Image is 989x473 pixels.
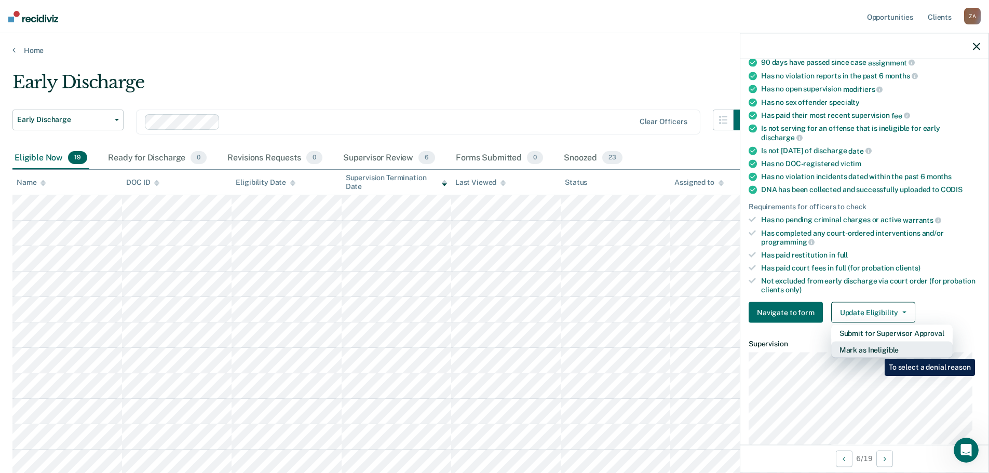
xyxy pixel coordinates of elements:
div: Has paid their most recent supervision [761,111,980,120]
div: Has no violation reports in the past 6 [761,71,980,80]
div: Clear officers [640,117,687,126]
div: Name [17,178,46,187]
span: discharge [761,133,803,142]
div: Has no sex offender [761,98,980,106]
div: Assigned to [674,178,723,187]
span: date [848,146,871,155]
div: Has paid court fees in full (for probation [761,264,980,273]
span: fee [891,111,910,119]
button: Next Opportunity [876,450,893,467]
div: Has completed any court-ordered interventions and/or [761,228,980,246]
div: DOC ID [126,178,159,187]
button: Navigate to form [749,302,823,323]
div: Z A [964,8,981,24]
span: 0 [306,151,322,165]
span: 23 [602,151,622,165]
div: Has no open supervision [761,85,980,94]
span: assignment [868,58,915,66]
div: Eligibility Date [236,178,295,187]
a: Home [12,46,977,55]
div: Forms Submitted [454,147,545,170]
button: Mark as Ineligible [831,342,953,358]
button: Submit for Supervisor Approval [831,325,953,342]
div: Snoozed [562,147,625,170]
span: 0 [527,151,543,165]
button: Update Eligibility [831,302,915,323]
div: Status [565,178,587,187]
div: 90 days have passed since case [761,58,980,67]
div: Requirements for officers to check [749,202,980,211]
div: DNA has been collected and successfully uploaded to [761,185,980,194]
span: only) [785,285,802,293]
span: months [927,172,952,181]
span: specialty [829,98,860,106]
a: Navigate to form link [749,302,827,323]
div: Revisions Requests [225,147,324,170]
div: Supervision Termination Date [346,173,447,191]
div: Has paid restitution in [761,251,980,260]
div: Ready for Discharge [106,147,209,170]
div: Is not serving for an offense that is ineligible for early [761,124,980,142]
span: months [885,72,918,80]
span: programming [761,238,815,246]
div: Has no violation incidents dated within the past 6 [761,172,980,181]
div: Supervisor Review [341,147,438,170]
div: Is not [DATE] of discharge [761,146,980,155]
button: Previous Opportunity [836,450,852,467]
div: Not excluded from early discharge via court order (for probation clients [761,276,980,294]
span: clients) [896,264,920,272]
div: Early Discharge [12,72,754,101]
div: Has no DOC-registered [761,159,980,168]
iframe: Intercom live chat [954,438,979,463]
div: Eligible Now [12,147,89,170]
div: 6 / 19 [740,444,988,472]
span: 19 [68,151,87,165]
span: 0 [191,151,207,165]
span: full [837,251,848,259]
span: CODIS [941,185,963,194]
div: Last Viewed [455,178,506,187]
span: modifiers [843,85,883,93]
span: 6 [418,151,435,165]
span: warrants [903,216,941,224]
span: victim [841,159,861,168]
img: Recidiviz [8,11,58,22]
div: Has no pending criminal charges or active [761,215,980,225]
dt: Supervision [749,340,980,348]
span: Early Discharge [17,115,111,124]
